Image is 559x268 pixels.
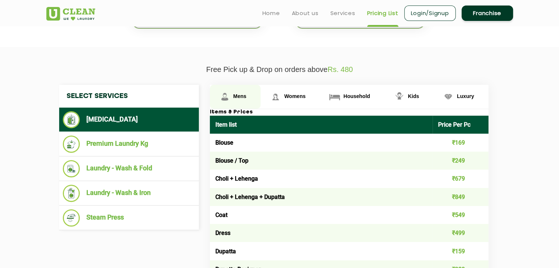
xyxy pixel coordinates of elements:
span: Luxury [457,93,474,99]
span: Kids [408,93,419,99]
li: [MEDICAL_DATA] [63,111,195,128]
img: Household [328,90,341,103]
p: Free Pick up & Drop on orders above [46,65,513,74]
span: Mens [233,93,247,99]
img: Luxury [442,90,455,103]
span: Household [343,93,370,99]
a: Pricing List [367,9,398,18]
img: Kids [393,90,406,103]
a: Home [262,9,280,18]
img: Laundry - Wash & Iron [63,185,80,202]
td: ₹549 [433,206,488,224]
img: UClean Laundry and Dry Cleaning [46,7,95,21]
td: Dupatta [210,242,433,260]
span: Womens [284,93,305,99]
td: ₹249 [433,152,488,170]
td: Coat [210,206,433,224]
td: Choli + Lehenga [210,170,433,188]
td: ₹679 [433,170,488,188]
h3: Items & Prices [210,109,488,116]
img: Premium Laundry Kg [63,135,80,153]
td: Blouse / Top [210,152,433,170]
td: Dress [210,224,433,242]
img: Mens [218,90,231,103]
li: Laundry - Wash & Fold [63,160,195,177]
img: Womens [269,90,282,103]
span: Rs. 480 [327,65,353,73]
a: Franchise [462,6,513,21]
td: Choli + Lehenga + Dupatta [210,188,433,206]
li: Laundry - Wash & Iron [63,185,195,202]
h4: Select Services [59,85,199,108]
a: Services [330,9,355,18]
th: Price Per Pc [433,116,488,134]
img: Laundry - Wash & Fold [63,160,80,177]
a: About us [292,9,319,18]
td: ₹169 [433,134,488,152]
img: Steam Press [63,209,80,227]
td: Blouse [210,134,433,152]
li: Steam Press [63,209,195,227]
img: Dry Cleaning [63,111,80,128]
td: ₹159 [433,242,488,260]
li: Premium Laundry Kg [63,135,195,153]
td: ₹499 [433,224,488,242]
th: Item list [210,116,433,134]
td: ₹849 [433,188,488,206]
a: Login/Signup [404,6,456,21]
